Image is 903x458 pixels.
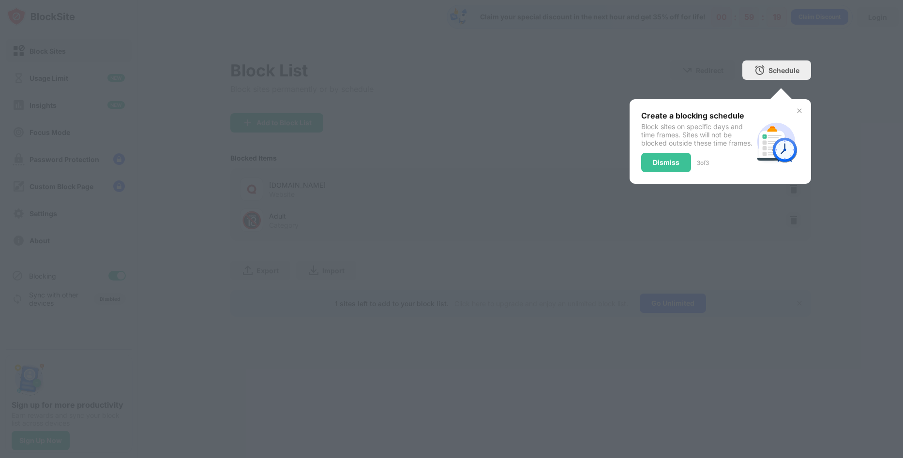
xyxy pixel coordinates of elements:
[653,159,679,166] div: Dismiss
[753,118,799,165] img: schedule.svg
[641,122,753,147] div: Block sites on specific days and time frames. Sites will not be blocked outside these time frames.
[697,159,709,166] div: 3 of 3
[796,107,803,115] img: x-button.svg
[641,111,753,120] div: Create a blocking schedule
[768,66,799,74] div: Schedule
